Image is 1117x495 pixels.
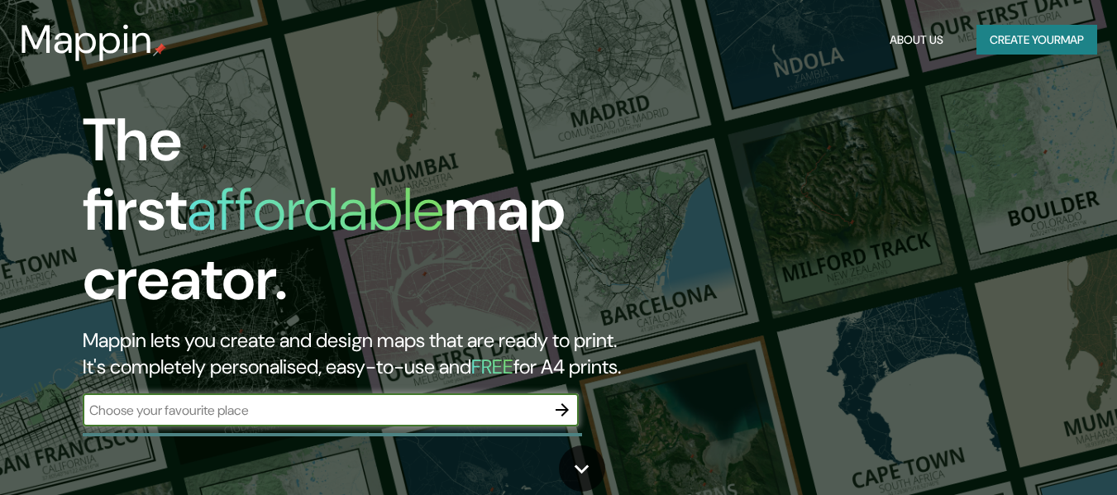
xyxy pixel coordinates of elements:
img: mappin-pin [153,43,166,56]
h3: Mappin [20,17,153,63]
button: About Us [883,25,950,55]
h1: The first map creator. [83,106,642,327]
h1: affordable [187,171,444,248]
input: Choose your favourite place [83,401,546,420]
h2: Mappin lets you create and design maps that are ready to print. It's completely personalised, eas... [83,327,642,380]
button: Create yourmap [976,25,1097,55]
h5: FREE [471,354,513,379]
